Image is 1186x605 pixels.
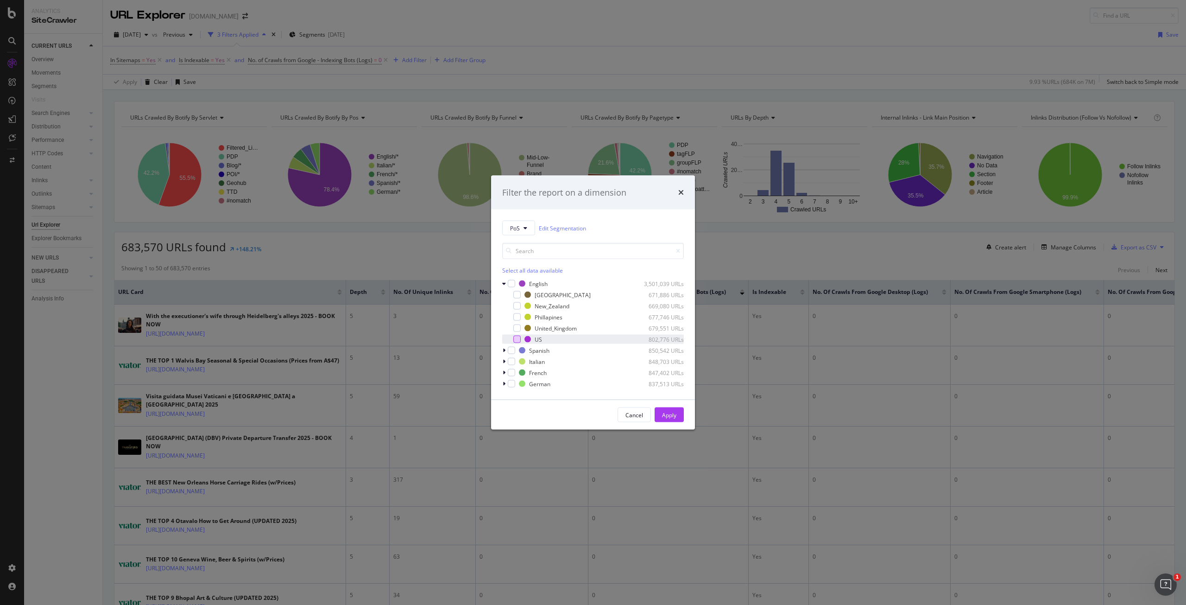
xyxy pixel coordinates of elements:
input: Search [502,243,684,259]
div: Spanish [529,346,549,354]
div: German [529,380,550,388]
div: 837,513 URLs [638,380,684,388]
div: times [678,186,684,198]
div: US [535,335,542,343]
div: [GEOGRAPHIC_DATA] [535,291,591,299]
div: 669,080 URLs [638,302,684,310]
div: English [529,280,548,287]
button: Cancel [618,408,651,422]
div: 802,776 URLs [638,335,684,343]
div: Apply [662,411,676,419]
div: 3,501,039 URLs [638,280,684,287]
span: 1 [1173,573,1181,581]
div: Filter the report on a dimension [502,186,626,198]
div: Italian [529,357,545,365]
div: 677,746 URLs [638,313,684,321]
div: Select all data available [502,267,684,274]
div: Phillapines [535,313,562,321]
span: PoS [510,224,520,232]
div: Cancel [625,411,643,419]
button: Apply [655,408,684,422]
div: New_Zealand [535,302,569,310]
div: modal [491,175,695,430]
div: United_Kingdom [535,324,577,332]
div: 671,886 URLs [638,291,684,299]
div: French [529,369,547,376]
button: PoS [502,221,535,236]
div: 847,402 URLs [638,369,684,376]
div: 850,542 URLs [638,346,684,354]
a: Edit Segmentation [539,223,586,233]
div: 848,703 URLs [638,357,684,365]
iframe: Intercom live chat [1154,573,1177,596]
div: 679,551 URLs [638,324,684,332]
